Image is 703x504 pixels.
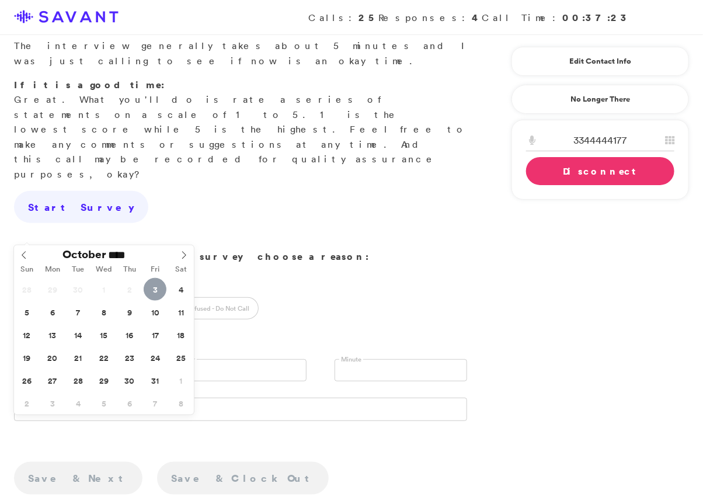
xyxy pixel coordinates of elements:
[41,346,64,369] span: October 20, 2025
[169,301,192,324] span: October 11, 2025
[15,324,38,346] span: October 12, 2025
[40,266,65,273] span: Mon
[92,369,115,392] span: October 29, 2025
[157,462,329,495] a: Save & Clock Out
[15,278,38,301] span: September 28, 2025
[15,392,38,415] span: November 2, 2025
[15,369,38,392] span: October 26, 2025
[106,249,148,261] input: Year
[65,266,91,273] span: Tue
[144,392,166,415] span: November 7, 2025
[144,346,166,369] span: October 24, 2025
[14,462,142,495] a: Save & Next
[14,266,40,273] span: Sun
[526,157,674,185] a: Disconnect
[67,392,89,415] span: November 4, 2025
[67,346,89,369] span: October 21, 2025
[359,11,378,24] strong: 25
[169,369,192,392] span: November 1, 2025
[67,278,89,301] span: September 30, 2025
[41,392,64,415] span: November 3, 2025
[92,346,115,369] span: October 22, 2025
[562,11,631,24] strong: 00:37:23
[92,324,115,346] span: October 15, 2025
[144,278,166,301] span: October 3, 2025
[15,346,38,369] span: October 19, 2025
[178,297,259,319] label: Refused - Do Not Call
[91,266,117,273] span: Wed
[169,324,192,346] span: October 18, 2025
[14,191,148,224] a: Start Survey
[41,301,64,324] span: October 6, 2025
[142,266,168,273] span: Fri
[92,392,115,415] span: November 5, 2025
[118,369,141,392] span: October 30, 2025
[62,249,106,260] span: October
[511,85,689,114] a: No Longer There
[14,39,467,68] p: The interview generally takes about 5 minutes and I was just calling to see if now is an okay time.
[118,278,141,301] span: October 2, 2025
[169,392,192,415] span: November 8, 2025
[118,392,141,415] span: November 6, 2025
[117,266,142,273] span: Thu
[169,346,192,369] span: October 25, 2025
[41,278,64,301] span: September 29, 2025
[118,346,141,369] span: October 23, 2025
[92,278,115,301] span: October 1, 2025
[339,355,363,364] label: Minute
[41,324,64,346] span: October 13, 2025
[144,301,166,324] span: October 10, 2025
[526,52,674,71] a: Edit Contact Info
[118,301,141,324] span: October 9, 2025
[144,369,166,392] span: October 31, 2025
[118,324,141,346] span: October 16, 2025
[169,278,192,301] span: October 4, 2025
[14,78,467,182] p: Great. What you'll do is rate a series of statements on a scale of 1 to 5. 1 is the lowest score ...
[15,301,38,324] span: October 5, 2025
[472,11,482,24] strong: 4
[67,301,89,324] span: October 7, 2025
[92,301,115,324] span: October 8, 2025
[41,369,64,392] span: October 27, 2025
[144,324,166,346] span: October 17, 2025
[14,78,165,91] strong: If it is a good time:
[67,369,89,392] span: October 28, 2025
[168,266,194,273] span: Sat
[67,324,89,346] span: October 14, 2025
